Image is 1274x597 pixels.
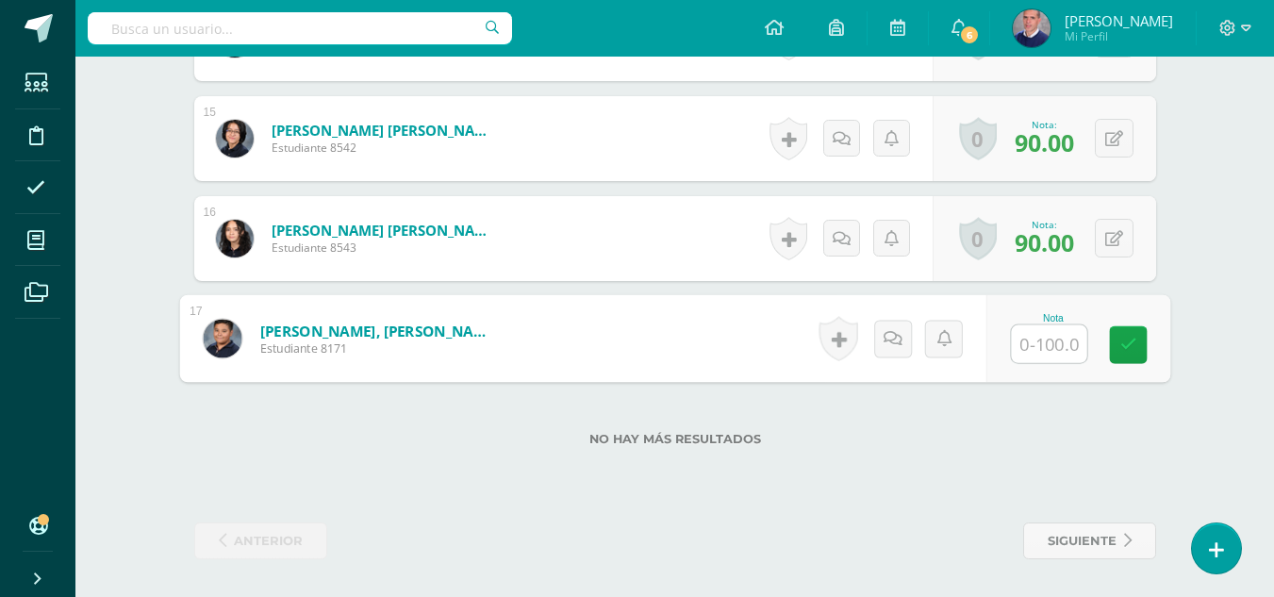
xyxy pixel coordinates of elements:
label: No hay más resultados [194,432,1156,446]
a: [PERSON_NAME] [PERSON_NAME] [272,121,498,140]
div: Nota: [1015,118,1074,131]
a: 0 [959,217,997,260]
img: 96157bb5ece7422f8f749a1991c534e4.png [216,220,254,257]
div: Nota: [1015,218,1074,231]
span: Mi Perfil [1065,28,1173,44]
span: 90.00 [1015,226,1074,258]
span: [PERSON_NAME] [1065,11,1173,30]
div: Nota [1010,313,1096,323]
span: Estudiante 8543 [272,240,498,256]
img: 1515e9211533a8aef101277efa176555.png [1013,9,1051,47]
a: [PERSON_NAME] [PERSON_NAME] [272,221,498,240]
span: siguiente [1048,523,1117,558]
img: d3c225b506dfd15b0903d030e81856ca.png [203,319,241,357]
span: 6 [959,25,980,45]
a: [PERSON_NAME], [PERSON_NAME] [259,321,492,340]
span: Estudiante 8171 [259,340,492,357]
span: anterior [234,523,303,558]
span: 90.00 [1015,126,1074,158]
input: Busca un usuario... [88,12,512,44]
span: Estudiante 8542 [272,140,498,156]
a: siguiente [1023,522,1156,559]
input: 0-100.0 [1011,325,1086,363]
a: 0 [959,117,997,160]
img: b8125ff2456f3a1ae8424d8da21bc379.png [216,120,254,158]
